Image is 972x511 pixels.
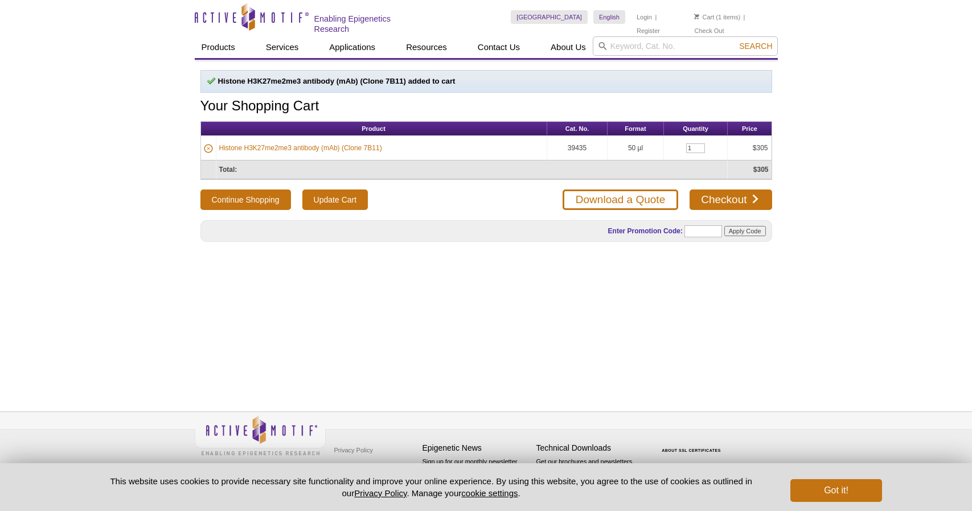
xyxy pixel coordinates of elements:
button: Continue Shopping [200,189,291,210]
p: Histone H3K27me2me3 antibody (mAb) (Clone 7B11) added to cart [207,76,766,86]
h1: Your Shopping Cart [200,98,772,115]
img: Your Cart [694,14,699,19]
li: | [744,10,745,24]
label: Enter Promotion Code: [607,227,683,235]
strong: $305 [753,166,769,174]
li: (1 items) [694,10,740,24]
a: Cart [694,13,714,21]
strong: Total: [219,166,237,174]
span: Price [742,125,757,132]
td: 39435 [547,136,608,160]
a: Applications [322,36,382,58]
a: Privacy Policy [354,488,407,498]
h2: Enabling Epigenetics Research [314,14,428,34]
a: Contact Us [471,36,527,58]
span: Cat. No. [565,125,589,132]
a: ABOUT SSL CERTIFICATES [662,448,721,452]
h4: Technical Downloads [536,443,645,453]
a: About Us [544,36,593,58]
td: $305 [728,136,771,160]
table: Click to Verify - This site chose Symantec SSL for secure e-commerce and confidential communicati... [650,432,736,457]
button: Got it! [790,479,881,502]
a: English [593,10,625,24]
a: Download a Quote [563,189,678,210]
span: Search [739,42,772,51]
a: [GEOGRAPHIC_DATA] [511,10,588,24]
span: Format [625,125,646,132]
h4: Epigenetic News [423,443,531,453]
a: Products [195,36,242,58]
button: cookie settings [461,488,518,498]
p: Get our brochures and newsletters, or request them by mail. [536,457,645,486]
a: Services [259,36,306,58]
li: | [655,10,657,24]
p: This website uses cookies to provide necessary site functionality and improve your online experie... [91,475,772,499]
span: Quantity [683,125,708,132]
td: 50 µl [608,136,663,160]
span: Product [362,125,385,132]
img: Active Motif, [195,412,326,458]
input: Keyword, Cat. No. [593,36,778,56]
button: Search [736,41,776,51]
input: Apply Code [724,226,766,236]
a: Register [637,27,660,35]
a: Resources [399,36,454,58]
a: Privacy Policy [331,442,376,459]
a: Login [637,13,652,21]
a: Checkout [690,189,772,210]
a: Terms & Conditions [331,459,391,476]
input: Update Cart [302,189,368,210]
a: Check Out [694,27,724,35]
a: Histone H3K27me2me3 antibody (mAb) (Clone 7B11) [219,143,382,153]
p: Sign up for our monthly newsletter highlighting recent publications in the field of epigenetics. [423,457,531,496]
